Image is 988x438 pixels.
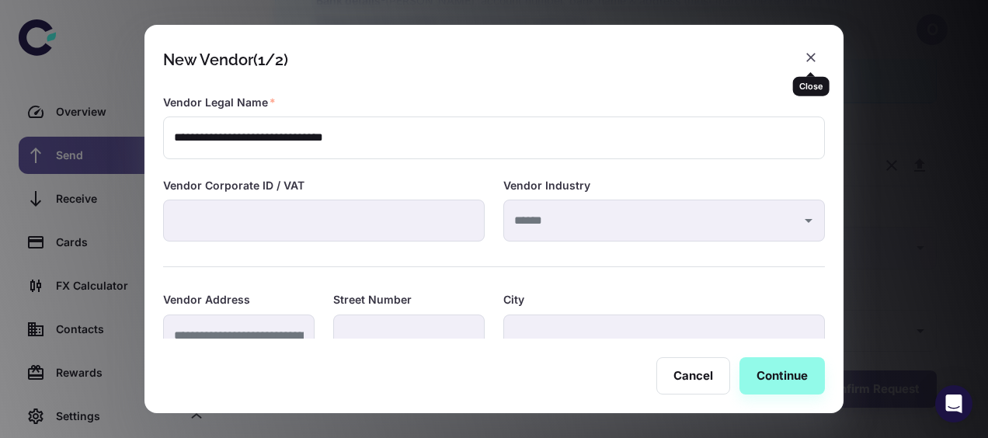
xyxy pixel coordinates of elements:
label: Vendor Legal Name [163,95,276,110]
button: Continue [739,357,825,395]
label: City [503,292,524,308]
div: Open Intercom Messenger [935,385,972,422]
label: Street Number [333,292,412,308]
label: Vendor Corporate ID / VAT [163,178,304,193]
button: Cancel [656,357,730,395]
div: New Vendor (1/2) [163,50,288,69]
label: Vendor Industry [503,178,590,193]
label: Vendor Address [163,292,250,308]
div: Close [793,77,830,96]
